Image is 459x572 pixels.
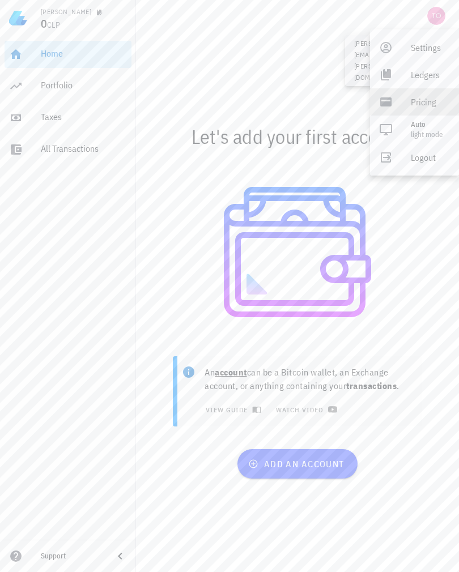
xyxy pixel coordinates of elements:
span: watch video [275,405,335,414]
button: view guide [198,402,266,417]
div: Support [41,552,104,561]
div: Logout [411,146,450,169]
div: All Transactions [41,143,127,154]
span: 0 [41,16,47,31]
span: view guide [205,405,259,414]
a: All Transactions [5,136,131,163]
div: Let's add your first account [136,118,459,155]
b: account [215,366,247,378]
span: CLP [47,20,60,30]
div: Auto [411,120,450,129]
button: add an account [237,449,358,479]
a: Home [5,41,131,68]
b: transactions [346,380,397,391]
a: Portfolio [5,72,131,100]
div: Ledgers [411,63,450,86]
a: Taxes [5,104,131,131]
div: [PERSON_NAME] [41,7,91,16]
span: Light mode [411,130,443,139]
div: Portfolio [41,80,127,91]
div: Home [41,48,127,59]
div: Settings [411,36,450,59]
p: An can be a Bitcoin wallet, an Exchange account, or anything containing your . [205,365,413,392]
div: avatar [427,7,445,25]
span: add an account [250,458,344,469]
div: Pricing [411,91,450,113]
div: Taxes [41,112,127,122]
img: LedgiFi [9,9,27,27]
a: watch video [268,402,342,417]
